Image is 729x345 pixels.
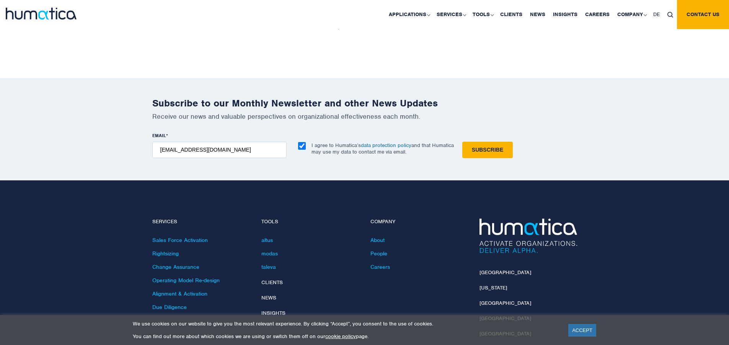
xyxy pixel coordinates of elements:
[152,142,287,158] input: name@company.com
[152,132,166,139] span: EMAIL
[152,263,199,270] a: Change Assurance
[152,290,207,297] a: Alignment & Activation
[152,97,577,109] h2: Subscribe to our Monthly Newsletter and other News Updates
[261,250,278,257] a: modas
[479,269,531,276] a: [GEOGRAPHIC_DATA]
[298,142,306,150] input: I agree to Humatica’sdata protection policyand that Humatica may use my data to contact me via em...
[261,263,276,270] a: taleva
[370,237,385,244] a: About
[152,112,577,121] p: Receive our news and valuable perspectives on organizational effectiveness each month.
[370,250,387,257] a: People
[261,279,283,286] a: Clients
[152,219,250,225] h4: Services
[479,285,507,291] a: [US_STATE]
[361,142,411,149] a: data protection policy
[261,219,359,225] h4: Tools
[152,250,179,257] a: Rightsizing
[6,8,77,20] img: logo
[133,320,559,327] p: We use cookies on our website to give you the most relevant experience. By clicking “Accept”, you...
[311,142,454,155] p: I agree to Humatica’s and that Humatica may use my data to contact me via email.
[152,237,208,244] a: Sales Force Activation
[653,11,660,18] span: DE
[667,12,673,18] img: search_icon
[479,300,531,306] a: [GEOGRAPHIC_DATA]
[133,333,559,340] p: You can find out more about which cookies we are using or switch them off on our page.
[261,237,273,244] a: altus
[152,304,187,311] a: Due Diligence
[462,142,513,158] input: Subscribe
[370,263,390,270] a: Careers
[261,294,276,301] a: News
[479,219,577,253] img: Humatica
[568,324,596,337] a: ACCEPT
[325,333,356,340] a: cookie policy
[261,310,285,316] a: Insights
[370,219,468,225] h4: Company
[152,277,220,284] a: Operating Model Re-design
